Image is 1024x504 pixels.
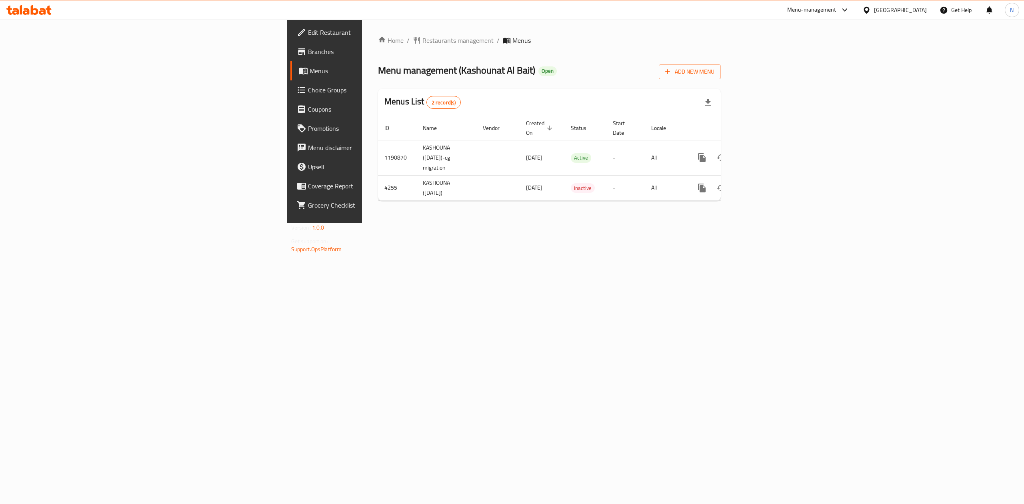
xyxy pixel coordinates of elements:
[290,42,458,61] a: Branches
[712,178,731,198] button: Change Status
[645,140,686,175] td: All
[310,66,452,76] span: Menus
[423,123,447,133] span: Name
[659,64,721,79] button: Add New Menu
[290,176,458,196] a: Coverage Report
[290,80,458,100] a: Choice Groups
[512,36,531,45] span: Menus
[308,181,452,191] span: Coverage Report
[378,36,721,45] nav: breadcrumb
[291,222,311,233] span: Version:
[308,200,452,210] span: Grocery Checklist
[308,143,452,152] span: Menu disclaimer
[308,85,452,95] span: Choice Groups
[692,178,712,198] button: more
[712,148,731,167] button: Change Status
[384,123,400,133] span: ID
[426,96,461,109] div: Total records count
[571,184,595,193] span: Inactive
[384,96,461,109] h2: Menus List
[526,152,542,163] span: [DATE]
[571,183,595,193] div: Inactive
[645,175,686,200] td: All
[308,162,452,172] span: Upsell
[787,5,836,15] div: Menu-management
[571,123,597,133] span: Status
[874,6,927,14] div: [GEOGRAPHIC_DATA]
[526,182,542,193] span: [DATE]
[290,23,458,42] a: Edit Restaurant
[308,47,452,56] span: Branches
[665,67,714,77] span: Add New Menu
[291,236,328,246] span: Get support on:
[686,116,776,140] th: Actions
[538,68,557,74] span: Open
[1010,6,1014,14] span: N
[692,148,712,167] button: more
[290,119,458,138] a: Promotions
[606,175,645,200] td: -
[571,153,591,163] div: Active
[497,36,500,45] li: /
[538,66,557,76] div: Open
[606,140,645,175] td: -
[290,157,458,176] a: Upsell
[526,118,555,138] span: Created On
[613,118,635,138] span: Start Date
[308,124,452,133] span: Promotions
[312,222,324,233] span: 1.0.0
[291,244,342,254] a: Support.OpsPlatform
[571,153,591,162] span: Active
[308,28,452,37] span: Edit Restaurant
[290,138,458,157] a: Menu disclaimer
[290,100,458,119] a: Coupons
[651,123,676,133] span: Locale
[290,196,458,215] a: Grocery Checklist
[483,123,510,133] span: Vendor
[427,99,461,106] span: 2 record(s)
[290,61,458,80] a: Menus
[378,116,776,201] table: enhanced table
[308,104,452,114] span: Coupons
[698,93,718,112] div: Export file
